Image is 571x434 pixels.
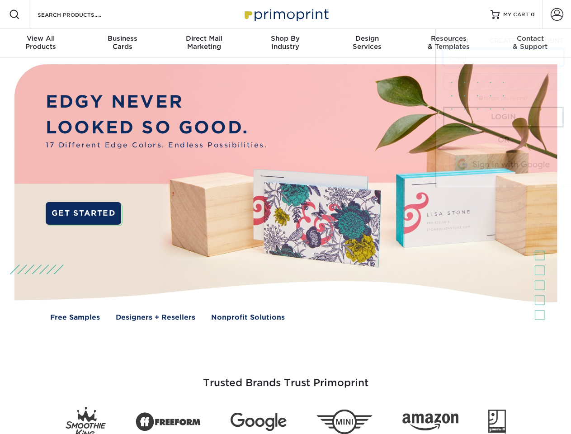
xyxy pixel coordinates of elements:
img: Google [231,413,287,431]
a: forgot password? [479,95,528,101]
a: Nonprofit Solutions [211,312,285,323]
iframe: Google Customer Reviews [2,406,77,431]
img: Goodwill [488,410,506,434]
a: Free Samples [50,312,100,323]
span: 0 [531,11,535,18]
div: Marketing [163,34,245,51]
div: Cards [81,34,163,51]
a: Resources& Templates [408,29,489,58]
h3: Trusted Brands Trust Primoprint [21,355,550,400]
p: LOOKED SO GOOD. [46,115,267,141]
span: SIGN IN [443,37,468,44]
a: Login [443,107,564,127]
span: Design [326,34,408,42]
a: GET STARTED [46,202,121,225]
span: MY CART [503,11,529,19]
span: Shop By [245,34,326,42]
input: SEARCH PRODUCTS..... [37,9,125,20]
span: Direct Mail [163,34,245,42]
a: DesignServices [326,29,408,58]
span: CREATE AN ACCOUNT [489,37,564,44]
a: BusinessCards [81,29,163,58]
img: Primoprint [241,5,331,24]
div: Services [326,34,408,51]
input: Email [443,49,564,66]
a: Direct MailMarketing [163,29,245,58]
img: Amazon [402,414,458,431]
div: OR [443,135,564,146]
span: 17 Different Edge Colors. Endless Possibilities. [46,140,267,151]
p: EDGY NEVER [46,89,267,115]
a: Shop ByIndustry [245,29,326,58]
span: Business [81,34,163,42]
div: & Templates [408,34,489,51]
a: Designers + Resellers [116,312,195,323]
div: Industry [245,34,326,51]
span: Resources [408,34,489,42]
